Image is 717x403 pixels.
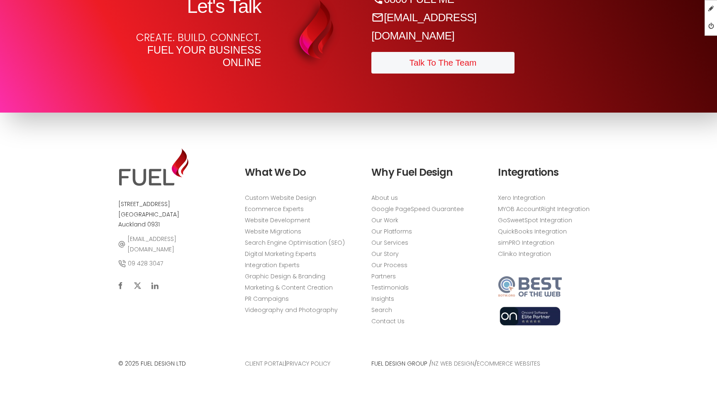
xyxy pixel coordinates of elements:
[118,177,188,189] a: Web Design Auckland
[498,276,562,297] img: Best of the web
[118,234,219,254] a: [EMAIL_ADDRESS][DOMAIN_NAME]
[371,205,464,214] a: Google PageSpeed Guarantee
[371,227,412,236] a: Our Platforms
[245,205,304,214] a: Ecommerce Experts
[147,44,261,68] strong: Fuel your business online
[286,359,330,367] a: PRIVACY POLICY
[498,205,590,214] a: MYOB AccountRight Integration
[371,164,472,182] h3: Why Fuel Design
[245,261,300,270] a: Integration Experts
[371,295,394,303] a: Insights
[118,258,163,269] a: 09 428 3047
[245,250,316,258] a: Digital Marketing Experts
[371,216,398,225] a: Our Work
[371,11,476,42] a: [EMAIL_ADDRESS][DOMAIN_NAME]
[498,216,572,225] a: GoSweetSpot Integration
[498,164,599,182] h3: Integrations
[118,199,219,230] p: [STREET_ADDRESS] [GEOGRAPHIC_DATA] Auckland 0931
[245,359,285,367] a: Client Portal
[146,277,163,294] a: LinkedIn
[371,250,399,258] a: Our Story
[371,306,392,315] a: Search
[245,164,346,182] h3: What We Do
[371,52,515,74] a: Talk To The Team
[245,238,345,247] a: Search Engine Optimisation (SEO)
[119,148,188,186] img: Web Design Auckland
[498,194,545,202] a: Xero Integration
[112,277,128,294] a: Facebook
[498,250,551,258] a: Cliniko Integration
[371,238,408,247] a: Our Services
[118,358,219,369] p: © 2025 Fuel Design Ltd
[118,32,261,69] p: Create. Build. Connect.
[498,238,554,247] a: simPRO Integration
[245,358,346,369] p: |
[477,359,540,367] a: eCommerce Websites
[371,194,398,202] a: About us
[432,359,474,367] a: NZ Web Design
[245,272,325,281] a: Graphic Design & Branding
[245,227,301,236] a: Website Migrations
[371,358,599,369] p: Fuel Design group / /
[371,261,407,270] a: Our Process
[245,216,310,225] a: Website Development
[245,306,338,315] a: Videography and Photography
[129,277,146,294] a: X (Twitter)
[245,295,289,303] a: PR Campaigns
[498,227,567,236] a: QuickBooks Integration
[498,305,562,326] img: Oncord Elite Partners
[371,283,409,292] a: Testimonials
[371,317,405,326] a: Contact Us
[245,194,316,202] a: Custom Website Design
[371,272,396,281] a: Partners
[245,283,333,292] a: Marketing & Content Creation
